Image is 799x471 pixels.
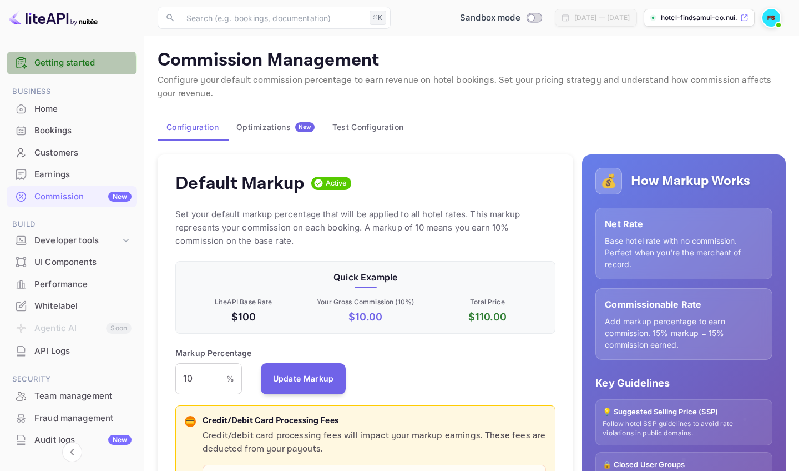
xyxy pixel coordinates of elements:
[595,375,772,390] p: Key Guidelines
[429,309,547,324] p: $ 110.00
[7,98,137,120] div: Home
[307,309,424,324] p: $ 10.00
[7,429,137,451] div: Audit logsNew
[7,164,137,184] a: Earnings
[34,147,132,159] div: Customers
[203,429,546,456] p: Credit/debit card processing fees will impact your markup earnings. These fees are deducted from ...
[7,373,137,385] span: Security
[185,297,302,307] p: LiteAPI Base Rate
[7,186,137,207] a: CommissionNew
[175,208,555,248] p: Set your default markup percentage that will be applied to all hotel rates. This markup represent...
[158,74,786,101] p: Configure your default commission percentage to earn revenue on hotel bookings. Set your pricing ...
[158,49,786,72] p: Commission Management
[7,142,137,164] div: Customers
[605,235,763,270] p: Base hotel rate with no commission. Perfect when you're the merchant of record.
[7,231,137,250] div: Developer tools
[7,120,137,141] a: Bookings
[158,114,227,141] button: Configuration
[603,419,765,438] p: Follow hotel SSP guidelines to avoid rate violations in public domains.
[108,435,132,445] div: New
[185,309,302,324] p: $100
[175,172,305,194] h4: Default Markup
[7,408,137,428] a: Fraud management
[661,13,738,23] p: hotel-findsamui-co.nui...
[34,191,132,203] div: Commission
[605,217,763,231] p: Net Rate
[631,172,750,190] h5: How Markup Works
[7,98,137,119] a: Home
[307,297,424,307] p: Your Gross Commission ( 10 %)
[34,300,132,313] div: Whitelabel
[34,103,132,116] div: Home
[603,459,765,470] p: 🔒 Closed User Groups
[7,86,137,98] span: Business
[175,363,226,394] input: 0
[7,408,137,429] div: Fraud management
[7,429,137,450] a: Audit logsNew
[34,124,132,137] div: Bookings
[34,278,132,291] div: Performance
[175,347,252,359] p: Markup Percentage
[429,297,547,307] p: Total Price
[34,168,132,181] div: Earnings
[600,171,617,191] p: 💰
[460,12,520,24] span: Sandbox mode
[180,7,365,29] input: Search (e.g. bookings, documentation)
[7,186,137,208] div: CommissionNew
[456,12,546,24] div: Switch to Production mode
[7,252,137,273] div: UI Components
[62,442,82,462] button: Collapse navigation
[34,390,132,403] div: Team management
[186,417,194,427] p: 💳
[7,52,137,74] div: Getting started
[7,164,137,186] div: Earnings
[7,340,137,362] div: API Logs
[7,274,137,295] div: Performance
[34,412,132,425] div: Fraud management
[7,274,137,294] a: Performance
[7,120,137,142] div: Bookings
[321,178,352,189] span: Active
[7,385,137,407] div: Team management
[34,434,132,447] div: Audit logs
[236,122,315,132] div: Optimizations
[605,315,763,350] p: Add markup percentage to earn commission. 15% markup = 15% commission earned.
[34,256,132,269] div: UI Components
[7,252,137,272] a: UI Components
[108,192,132,202] div: New
[295,123,315,131] span: New
[574,13,630,23] div: [DATE] — [DATE]
[323,114,412,141] button: Test Configuration
[7,142,137,163] a: Customers
[762,9,780,27] img: Find Samui
[605,298,763,311] p: Commissionable Rate
[203,415,546,428] p: Credit/Debit Card Processing Fees
[7,295,137,317] div: Whitelabel
[370,11,386,25] div: ⌘K
[7,218,137,231] span: Build
[7,340,137,361] a: API Logs
[34,234,120,247] div: Developer tools
[226,373,234,384] p: %
[9,9,98,27] img: LiteAPI logo
[7,295,137,316] a: Whitelabel
[34,345,132,358] div: API Logs
[185,270,546,284] p: Quick Example
[603,407,765,418] p: 💡 Suggested Selling Price (SSP)
[261,363,346,394] button: Update Markup
[34,57,132,69] a: Getting started
[7,385,137,406] a: Team management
